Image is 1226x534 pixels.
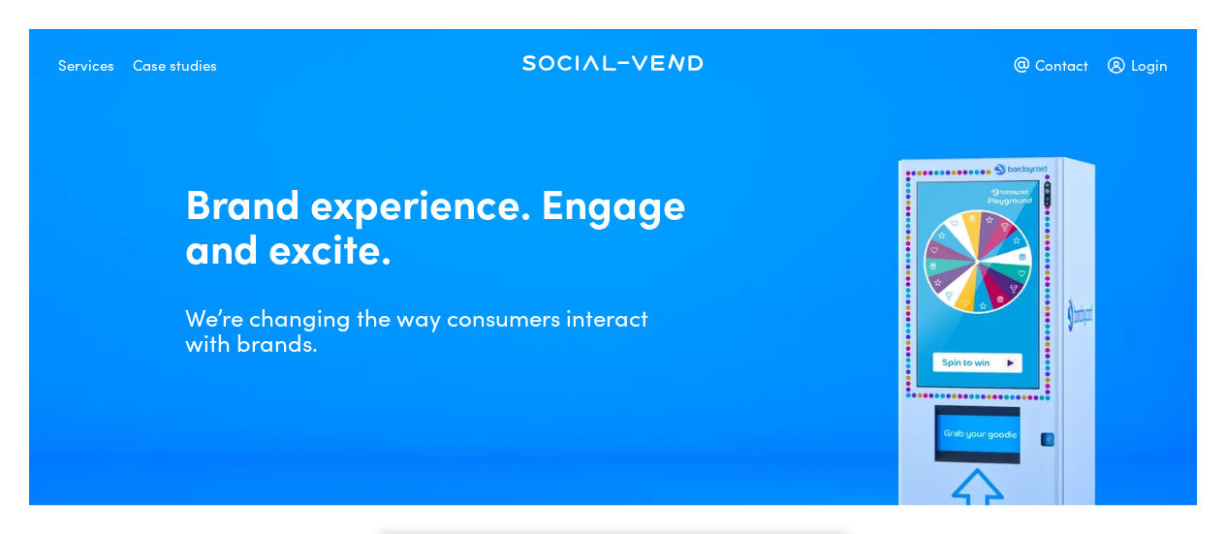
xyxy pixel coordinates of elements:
div: Contact [1014,47,1088,81]
a: Case studies [133,47,236,68]
div: Case studies [133,47,217,81]
div: Login [1107,47,1168,81]
h1: Brand experience. Engage and excite. [185,179,689,268]
p: We’re changing the way consumers interact with brands. [185,303,689,355]
div: Services [58,47,114,81]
